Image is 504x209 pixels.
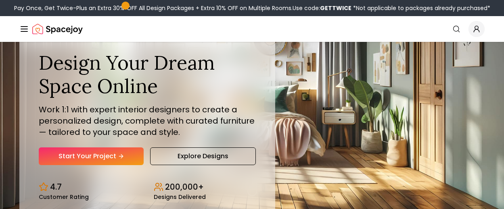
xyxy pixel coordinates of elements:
a: Spacejoy [32,21,83,37]
a: Start Your Project [39,147,144,165]
small: Designs Delivered [154,194,206,200]
span: Use code: [293,4,351,12]
span: *Not applicable to packages already purchased* [351,4,490,12]
div: Design stats [39,175,256,200]
nav: Global [19,16,485,42]
h1: Design Your Dream Space Online [39,51,256,97]
p: 200,000+ [165,181,204,192]
small: Customer Rating [39,194,89,200]
img: Spacejoy Logo [32,21,83,37]
p: 4.7 [50,181,62,192]
a: Explore Designs [150,147,256,165]
p: Work 1:1 with expert interior designers to create a personalized design, complete with curated fu... [39,104,256,138]
div: Pay Once, Get Twice-Plus an Extra 30% OFF All Design Packages + Extra 10% OFF on Multiple Rooms. [14,4,490,12]
b: GETTWICE [320,4,351,12]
